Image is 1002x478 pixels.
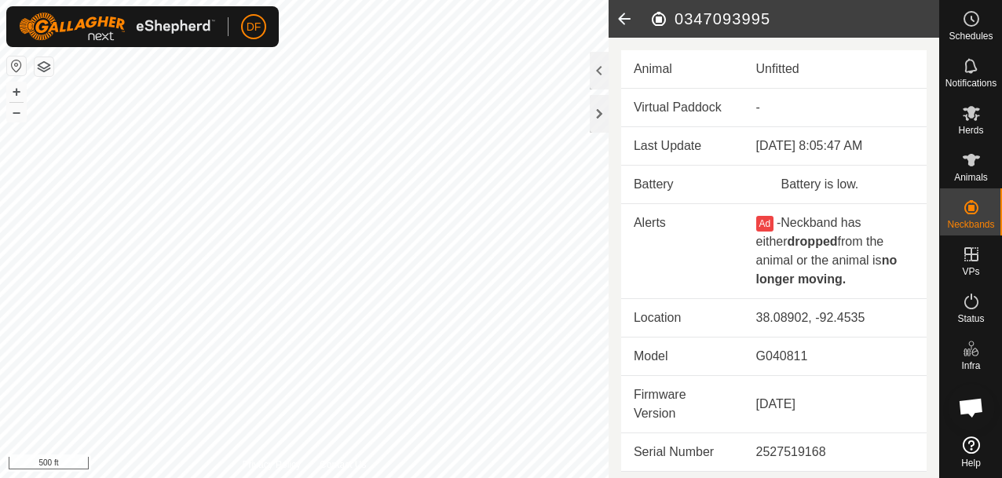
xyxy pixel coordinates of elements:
[961,361,980,370] span: Infra
[621,89,744,127] td: Virtual Paddock
[756,216,898,286] span: Neckband has either from the animal or the animal is
[756,347,914,366] div: G040811
[649,9,939,28] h2: 0347093995
[945,78,997,88] span: Notifications
[621,166,744,204] td: Battery
[19,13,215,41] img: Gallagher Logo
[7,82,26,101] button: +
[621,376,744,433] td: Firmware Version
[621,299,744,338] td: Location
[940,430,1002,474] a: Help
[756,60,914,78] div: Unfitted
[756,443,914,462] div: 2527519168
[621,127,744,166] td: Last Update
[247,19,261,35] span: DF
[621,338,744,376] td: Model
[242,458,301,472] a: Privacy Policy
[7,57,26,75] button: Reset Map
[621,433,744,472] td: Serial Number
[777,216,781,229] span: -
[961,458,981,468] span: Help
[788,235,838,248] b: dropped
[954,173,988,182] span: Animals
[756,100,760,114] app-display-virtual-paddock-transition: -
[621,50,744,89] td: Animal
[756,137,914,155] div: [DATE] 8:05:47 AM
[7,103,26,122] button: –
[948,384,995,431] div: Open chat
[756,216,773,232] button: Ad
[35,57,53,76] button: Map Layers
[947,220,994,229] span: Neckbands
[756,175,914,194] div: Battery is low.
[957,314,984,323] span: Status
[756,395,914,414] div: [DATE]
[958,126,983,135] span: Herds
[320,458,366,472] a: Contact Us
[756,308,914,327] div: 38.08902, -92.4535
[962,267,979,276] span: VPs
[621,204,744,299] td: Alerts
[949,31,993,41] span: Schedules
